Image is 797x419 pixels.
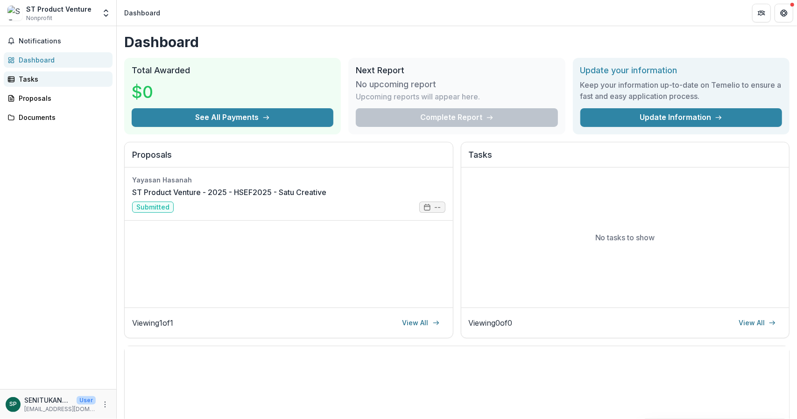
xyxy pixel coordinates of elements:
span: Nonprofit [26,14,52,22]
h2: Next Report [356,65,557,76]
div: Documents [19,112,105,122]
button: Open entity switcher [99,4,113,22]
div: Tasks [19,74,105,84]
a: View All [733,315,782,330]
div: Dashboard [19,55,105,65]
a: ST Product Venture - 2025 - HSEF2025 - Satu Creative [132,187,326,198]
h2: Tasks [469,150,782,168]
button: Get Help [775,4,793,22]
div: SENITUKANG PRODUCT [9,401,17,407]
h2: Total Awarded [132,65,333,76]
p: Viewing 0 of 0 [469,317,513,328]
span: Notifications [19,37,109,45]
a: Proposals [4,91,113,106]
button: See All Payments [132,108,333,127]
p: SENITUKANG PRODUCT [24,395,73,405]
h3: No upcoming report [356,79,436,90]
div: Proposals [19,93,105,103]
button: Notifications [4,34,113,49]
div: Dashboard [124,8,160,18]
p: Viewing 1 of 1 [132,317,173,328]
p: [EMAIL_ADDRESS][DOMAIN_NAME] [24,405,96,413]
a: Update Information [580,108,782,127]
div: ST Product Venture [26,4,92,14]
p: User [77,396,96,405]
h1: Dashboard [124,34,790,50]
a: Dashboard [4,52,113,68]
h3: Keep your information up-to-date on Temelio to ensure a fast and easy application process. [580,79,782,102]
a: Tasks [4,71,113,87]
a: View All [397,315,445,330]
p: No tasks to show [595,232,655,243]
h2: Update your information [580,65,782,76]
nav: breadcrumb [120,6,164,20]
h2: Proposals [132,150,445,168]
p: Upcoming reports will appear here. [356,91,480,102]
button: More [99,399,111,410]
button: Partners [752,4,771,22]
h3: $0 [132,79,202,105]
img: ST Product Venture [7,6,22,21]
a: Documents [4,110,113,125]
